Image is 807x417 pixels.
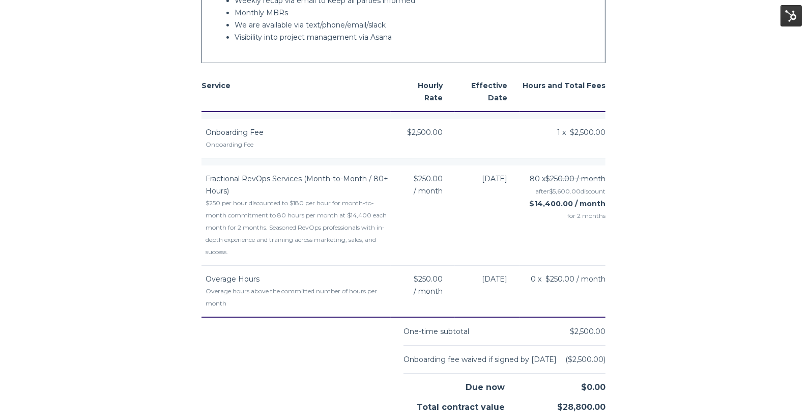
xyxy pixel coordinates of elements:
s: $250.00 / month [545,174,606,183]
strong: $14,400.00 / month [529,199,606,208]
th: Hours and Total Fees [520,72,606,112]
span: / month [414,185,443,197]
span: $250.00 [414,173,443,185]
span: after discount [535,187,606,195]
span: Overage Hours [206,274,260,284]
div: Total contract value [403,394,505,413]
div: $28,800.00 [505,394,606,413]
div: Onboarding fee waived if signed by [DATE] [403,353,557,366]
span: for 2 months [520,210,606,222]
span: Onboarding Fee [206,128,264,137]
th: Effective Date [455,72,520,112]
img: HubSpot Tools Menu Toggle [781,5,802,26]
th: Hourly Rate [391,72,455,112]
td: [DATE] [455,265,520,317]
div: One-time subtotal [403,325,469,338]
div: $250 per hour discounted to $180 per hour for month-to-month commitment to 80 hours per month at ... [206,197,391,258]
span: $250.00 [414,273,443,285]
p: Visibility into project management via Asana [235,31,593,43]
span: ($2,500.00) [565,355,606,364]
p: Monthly MBRs [235,7,593,19]
span: $2,500.00 [570,327,606,336]
span: $5,600.00 [549,187,581,195]
p: We are available via text/phone/email/slack [235,19,593,31]
div: Onboarding Fee [206,138,391,151]
div: $0.00 [505,374,606,394]
span: / month [414,285,443,297]
span: Fractional RevOps Services (Month-to-Month / 80+ Hours) [206,174,388,196]
div: Overage hours above the committed number of hours per month [206,285,391,310]
td: [DATE] [455,165,520,266]
span: 0 x $250.00 / month [531,273,606,285]
th: Service [201,72,391,112]
span: 1 x $2,500.00 [557,126,606,138]
div: Due now [403,374,505,394]
span: $2,500.00 [407,126,443,138]
span: 80 x [530,173,606,185]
